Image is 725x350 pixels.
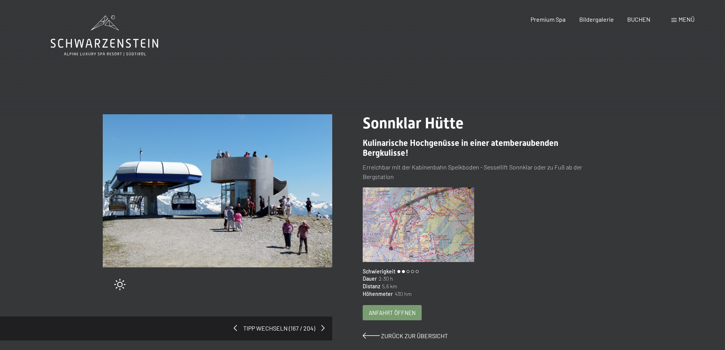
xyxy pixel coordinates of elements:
span: 2:30 h [377,275,393,283]
span: Kulinarische Hochgenüsse in einer atemberaubenden Bergkulisse! [363,138,558,158]
span: Höhenmeter [363,290,393,298]
a: Zurück zur Übersicht [363,332,448,339]
span: Menü [679,16,695,23]
span: Schwierigkeit [363,268,395,275]
span: Zurück zur Übersicht [381,332,448,339]
span: Sonnklar Hütte [363,114,464,132]
span: Tipp wechseln (167 / 204) [237,324,321,332]
span: 430 hm [393,290,412,298]
img: Sonnklar Hütte [363,187,475,262]
a: BUCHEN [627,16,650,23]
p: Erreichbar mit der Kabinenbahn Speikboden - Sessellift Sonnklar oder zu Fuß ab der Bergstation [363,162,592,182]
span: Anfahrt öffnen [369,309,416,317]
a: Bildergalerie [579,16,614,23]
span: Dauer [363,275,377,283]
a: Premium Spa [531,16,566,23]
img: Sonnklar Hütte [103,114,332,267]
span: 5,6 km [380,283,397,290]
span: Distanz [363,283,380,290]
